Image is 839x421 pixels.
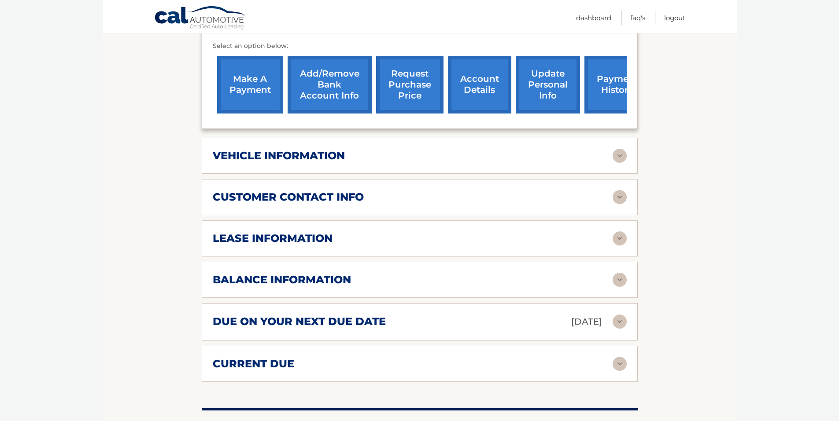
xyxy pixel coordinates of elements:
[213,273,351,286] h2: balance information
[571,314,602,329] p: [DATE]
[288,56,372,113] a: Add/Remove bank account info
[584,56,651,113] a: payment history
[213,41,627,51] p: Select an option below:
[613,231,627,245] img: accordion-rest.svg
[664,11,685,25] a: Logout
[213,315,386,328] h2: due on your next due date
[448,56,511,113] a: account details
[213,232,333,245] h2: lease information
[376,56,444,113] a: request purchase price
[613,149,627,163] img: accordion-rest.svg
[576,11,611,25] a: Dashboard
[613,357,627,371] img: accordion-rest.svg
[217,56,283,113] a: make a payment
[613,190,627,204] img: accordion-rest.svg
[516,56,580,113] a: update personal info
[213,149,345,162] h2: vehicle information
[613,273,627,287] img: accordion-rest.svg
[154,6,247,31] a: Cal Automotive
[213,190,364,204] h2: customer contact info
[613,315,627,329] img: accordion-rest.svg
[213,357,294,370] h2: current due
[630,11,645,25] a: FAQ's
